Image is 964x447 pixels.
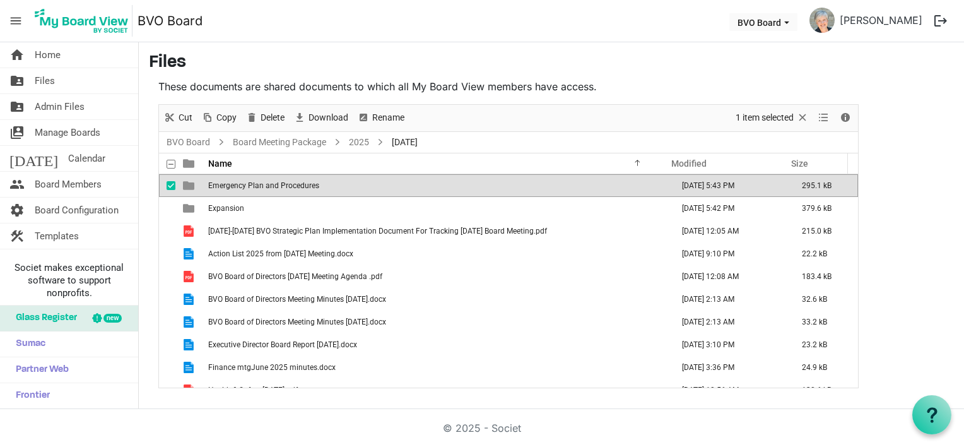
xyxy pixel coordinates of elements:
[355,110,407,126] button: Rename
[669,311,789,333] td: June 20, 2025 2:13 AM column header Modified
[175,333,204,356] td: is template cell column header type
[35,94,85,119] span: Admin Files
[159,174,175,197] td: checkbox
[175,288,204,311] td: is template cell column header type
[158,79,859,94] p: These documents are shared documents to which all My Board View members have access.
[669,356,789,379] td: June 25, 2025 3:36 PM column header Modified
[159,333,175,356] td: checkbox
[175,356,204,379] td: is template cell column header type
[230,134,329,150] a: Board Meeting Package
[159,197,175,220] td: checkbox
[669,174,789,197] td: June 27, 2025 5:43 PM column header Modified
[729,13,797,31] button: BVO Board dropdownbutton
[669,379,789,402] td: June 23, 2025 10:56 AM column header Modified
[813,105,835,131] div: View
[159,288,175,311] td: checkbox
[9,42,25,68] span: home
[215,110,238,126] span: Copy
[389,134,420,150] span: [DATE]
[175,174,204,197] td: is template cell column header type
[291,110,351,126] button: Download
[9,146,58,171] span: [DATE]
[669,288,789,311] td: June 20, 2025 2:13 AM column header Modified
[162,110,195,126] button: Cut
[208,340,357,349] span: Executive Director Board Report [DATE].docx
[204,356,669,379] td: Finance mtgJune 2025 minutes.docx is template cell column header Name
[669,265,789,288] td: June 24, 2025 12:08 AM column header Modified
[204,220,669,242] td: 2024-2027 BVO Strategic Plan Implementation Document For Tracking June 26 2025 Board Meeting.pdf ...
[259,110,286,126] span: Delete
[177,110,194,126] span: Cut
[35,68,55,93] span: Files
[734,110,795,126] span: 1 item selected
[199,110,239,126] button: Copy
[208,363,336,372] span: Finance mtgJune 2025 minutes.docx
[159,265,175,288] td: checkbox
[789,242,858,265] td: 22.2 kB is template cell column header Size
[35,172,102,197] span: Board Members
[6,261,132,299] span: Societ makes exceptional software to support nonprofits.
[31,5,138,37] a: My Board View Logo
[208,158,232,169] span: Name
[35,42,61,68] span: Home
[35,223,79,249] span: Templates
[789,288,858,311] td: 32.6 kB is template cell column header Size
[208,204,244,213] span: Expansion
[197,105,241,131] div: Copy
[208,181,319,190] span: Emergency Plan and Procedures
[68,146,105,171] span: Calendar
[244,110,287,126] button: Delete
[443,422,521,434] a: © 2025 - Societ
[208,318,386,326] span: BVO Board of Directors Meeting Minutes [DATE].docx
[149,52,954,74] h3: Files
[4,9,28,33] span: menu
[175,197,204,220] td: is template cell column header type
[789,197,858,220] td: 379.6 kB is template cell column header Size
[9,357,69,383] span: Partner Web
[789,356,858,379] td: 24.9 kB is template cell column header Size
[175,242,204,265] td: is template cell column header type
[35,120,100,145] span: Manage Boards
[204,379,669,402] td: Health & Safety June 25.pdf is template cell column header Name
[9,223,25,249] span: construction
[159,311,175,333] td: checkbox
[175,220,204,242] td: is template cell column header type
[816,110,831,126] button: View dropdownbutton
[789,174,858,197] td: 295.1 kB is template cell column header Size
[164,134,213,150] a: BVO Board
[175,265,204,288] td: is template cell column header type
[669,242,789,265] td: June 09, 2025 9:10 PM column header Modified
[9,120,25,145] span: switch_account
[353,105,409,131] div: Rename
[9,383,50,408] span: Frontier
[159,379,175,402] td: checkbox
[159,356,175,379] td: checkbox
[241,105,289,131] div: Delete
[671,158,707,169] span: Modified
[669,197,789,220] td: June 27, 2025 5:42 PM column header Modified
[175,311,204,333] td: is template cell column header type
[159,105,197,131] div: Cut
[204,197,669,220] td: Expansion is template cell column header Name
[734,110,811,126] button: Selection
[789,220,858,242] td: 215.0 kB is template cell column header Size
[789,379,858,402] td: 130.6 kB is template cell column header Size
[837,110,854,126] button: Details
[791,158,808,169] span: Size
[208,249,353,258] span: Action List 2025 from [DATE] Meeting.docx
[731,105,813,131] div: Clear selection
[789,333,858,356] td: 23.2 kB is template cell column header Size
[307,110,350,126] span: Download
[9,172,25,197] span: people
[204,242,669,265] td: Action List 2025 from May 29, 2025 Meeting.docx is template cell column header Name
[103,314,122,323] div: new
[789,311,858,333] td: 33.2 kB is template cell column header Size
[371,110,406,126] span: Rename
[159,220,175,242] td: checkbox
[208,295,386,304] span: BVO Board of Directors Meeting Minutes [DATE].docx
[9,94,25,119] span: folder_shared
[204,311,669,333] td: BVO Board of Directors Meeting Minutes May 29th 2025.docx is template cell column header Name
[35,198,119,223] span: Board Configuration
[927,8,954,34] button: logout
[9,198,25,223] span: settings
